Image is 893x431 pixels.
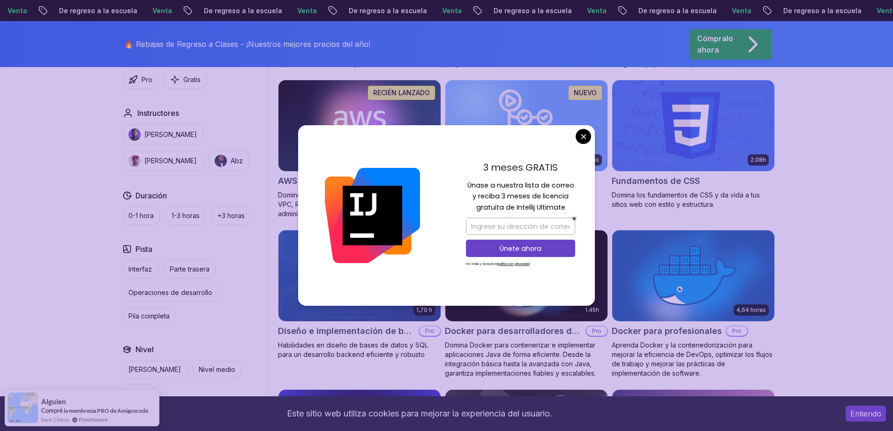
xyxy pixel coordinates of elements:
a: ProveSource [79,416,108,423]
font: Pista [135,244,152,254]
font: Entiendo [850,409,881,418]
font: [PERSON_NAME] [128,365,181,373]
button: [PERSON_NAME] [122,361,187,378]
font: Venta [442,7,462,15]
font: Pila completa [128,312,170,320]
img: Imagen de notificación de prueba social de Provesource [8,393,38,423]
font: 0-1 hora [128,212,154,219]
font: De regreso a la escuela [783,7,862,15]
font: Pro [425,327,435,334]
button: Aceptar cookies [846,406,886,422]
font: Duración [135,191,167,200]
font: Habilidades en diseño de bases de datos y SQL para un desarrollo backend eficiente y robusto [278,341,428,358]
font: De regreso a la escuela [638,7,717,15]
font: Fundamentos de CSS [612,176,700,186]
button: Parte trasera [164,260,216,278]
font: De regreso a la escuela [349,7,427,15]
font: 🔥 Rebajas de Regreso a Clases - ¡Nuestros mejores precios del año! [124,39,370,49]
a: Tarjeta de diseño e implementación de bases de datos1,70 hNUEVODiseño e implementación de bases d... [278,230,441,359]
font: Instructores [137,108,179,118]
font: Pro [732,327,742,334]
font: AWS para desarrolladores [278,176,387,186]
font: Venta [152,7,172,15]
img: imagen del instructor [215,155,227,167]
button: imagen del instructor[PERSON_NAME] [122,151,203,171]
font: Docker para desarrolladores de Java [445,326,600,336]
button: 0-1 hora [122,207,160,225]
font: Nivel medio [199,365,235,373]
font: Domine los servicios de AWS como [DATE], RDS, VPC, Route 53 y Docker para implementar y administr... [278,191,430,218]
font: Pro [142,76,152,83]
img: Tarjeta de AWS para desarrolladores [278,80,441,171]
font: [PERSON_NAME] [144,157,197,165]
font: Diseño e implementación de bases de datos [278,326,463,336]
button: Operaciones de desarrollo [122,284,218,302]
img: imagen del instructor [128,155,141,167]
font: Venta [587,7,607,15]
img: Tarjeta CSS Essentials [612,80,774,171]
font: De regreso a la escuela [59,7,137,15]
font: Sénior [128,389,149,397]
button: 1-3 horas [165,207,206,225]
font: Pro [592,327,601,334]
font: Venta [8,7,27,15]
font: De regreso a la escuela [204,7,282,15]
font: Abz [231,157,243,165]
font: 1-3 horas [172,212,200,219]
a: Tarjeta CSS Essentials2.08hFundamentos de CSSDomina los fundamentos de CSS y da vida a tus sitios... [612,80,775,209]
button: imagen del instructorAbz [209,151,249,171]
font: Venta [732,7,751,15]
font: Compré [41,407,63,414]
font: 2.08h [750,156,766,163]
button: Pila completa [122,307,176,325]
font: Este sitio web utiliza cookies para mejorar la experiencia del usuario. [287,408,552,418]
button: Gratis [164,70,207,89]
font: Aprenda Docker y la contenedorización para mejorar la eficiencia de DevOps, optimizar los flujos ... [612,341,773,377]
font: NUEVO [574,89,597,97]
font: alguien [41,397,66,406]
font: 4,64 horas [736,306,766,313]
button: +3 horas [211,207,251,225]
font: Domina Docker para contenerizar e implementar aplicaciones Java de forma eficiente. Desde la inte... [445,341,596,377]
font: Venta [297,7,317,15]
button: Pro [122,70,158,89]
a: la membresía PRO de Amigoscode [64,407,148,414]
font: +3 horas [218,212,245,219]
font: Gratis [183,76,201,83]
font: RECIÉN LANZADO [373,89,430,97]
button: imagen del instructor[PERSON_NAME] [122,124,203,145]
img: CI/CD con tarjeta de Acciones de GitHub [445,80,608,171]
a: Tarjeta de AWS para desarrolladores2,73 horasRECIÉN LANZADOAWS para desarrolladoresProDomine los ... [278,80,441,219]
a: Tarjeta Docker para profesionales4,64 horasDocker para profesionalesProAprenda Docker y la conten... [612,230,775,378]
font: Operaciones de desarrollo [128,288,212,296]
img: Tarjeta de diseño e implementación de bases de datos [278,230,441,321]
font: 1.45h [585,306,599,313]
font: hace 2 horas [41,416,69,423]
font: De regreso a la escuela [494,7,572,15]
font: Domina los fundamentos de CSS y da vida a tus sitios web con estilo y estructura. [612,191,760,208]
a: CI/CD con tarjeta de Acciones de GitHub2,63 horasNUEVOCI/CD con GitHub ActionsProDomine las canal... [445,80,608,219]
font: 1,70 h [416,306,432,313]
font: Interfaz [128,265,152,273]
img: Tarjeta Docker para profesionales [612,230,774,321]
button: Nivel medio [193,361,241,378]
font: Cómpralo ahora [697,34,733,54]
font: [PERSON_NAME] [144,130,197,138]
button: Sénior [122,384,155,402]
font: Parte trasera [170,265,210,273]
button: Interfaz [122,260,158,278]
font: Docker para profesionales [612,326,722,336]
font: Nivel [135,345,154,354]
img: imagen del instructor [128,129,141,141]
